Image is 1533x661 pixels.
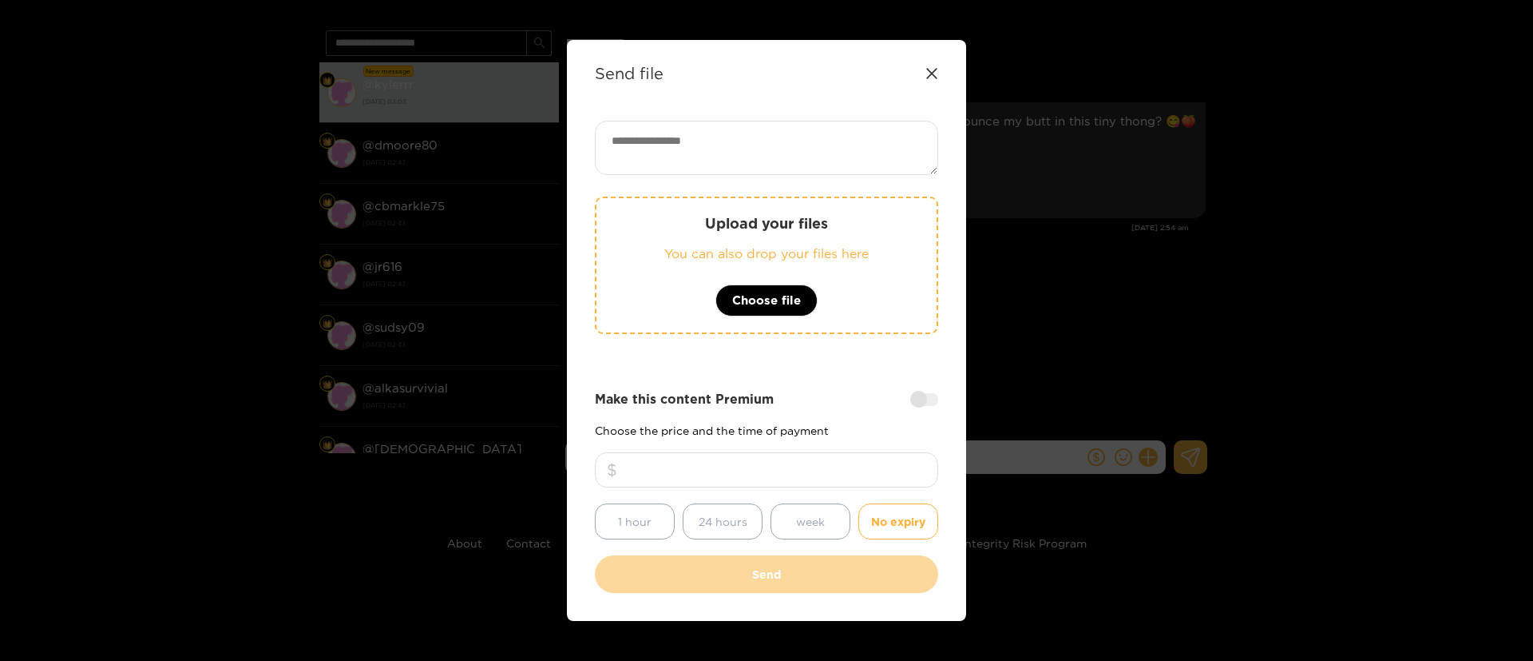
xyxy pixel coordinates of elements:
span: No expiry [871,512,925,531]
span: Choose file [732,291,801,310]
button: Send [595,555,938,593]
span: week [796,512,825,531]
button: No expiry [858,504,938,540]
button: week [770,504,850,540]
button: 24 hours [683,504,763,540]
span: 1 hour [618,512,652,531]
p: Upload your files [628,214,905,233]
p: You can also drop your files here [628,245,905,263]
strong: Send file [595,64,664,82]
p: Choose the price and the time of payment [595,424,938,436]
button: 1 hour [595,504,675,540]
button: Choose file [715,285,818,317]
strong: Make this content Premium [595,390,774,408]
span: 24 hours [699,512,747,531]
